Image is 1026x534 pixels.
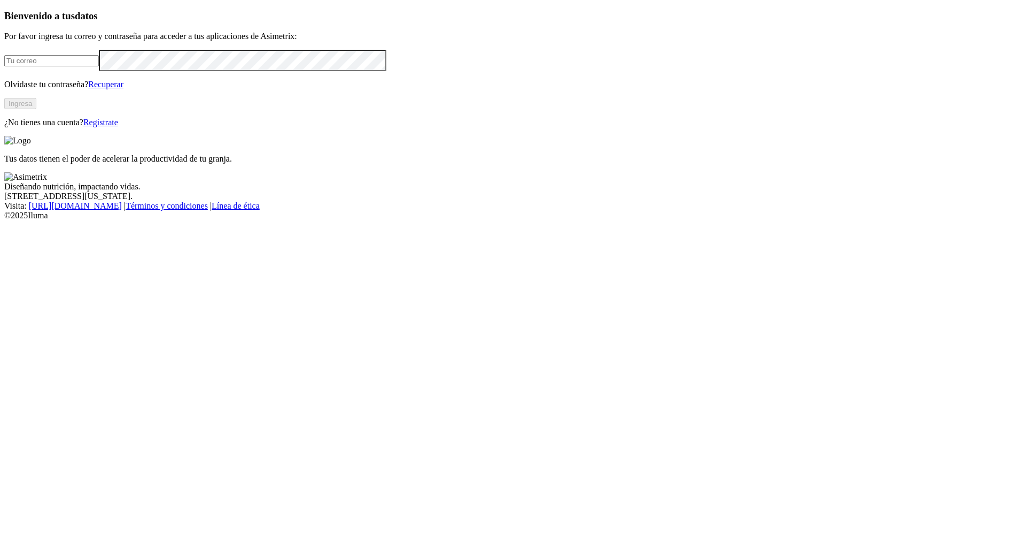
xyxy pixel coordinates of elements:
a: Recuperar [88,80,123,89]
span: datos [75,10,98,21]
p: Por favor ingresa tu correo y contraseña para acceder a tus aplicaciones de Asimetrix: [4,32,1022,41]
p: Olvidaste tu contraseña? [4,80,1022,89]
div: Visita : | | [4,201,1022,211]
p: ¿No tienes una cuenta? [4,118,1022,127]
input: Tu correo [4,55,99,66]
div: © 2025 Iluma [4,211,1022,220]
p: Tus datos tienen el poder de acelerar la productividad de tu granja. [4,154,1022,164]
a: Términos y condiciones [126,201,208,210]
div: Diseñando nutrición, impactando vidas. [4,182,1022,192]
h3: Bienvenido a tus [4,10,1022,22]
img: Logo [4,136,31,146]
img: Asimetrix [4,172,47,182]
a: Regístrate [83,118,118,127]
a: Línea de ética [212,201,260,210]
a: [URL][DOMAIN_NAME] [29,201,122,210]
div: [STREET_ADDRESS][US_STATE]. [4,192,1022,201]
button: Ingresa [4,98,36,109]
